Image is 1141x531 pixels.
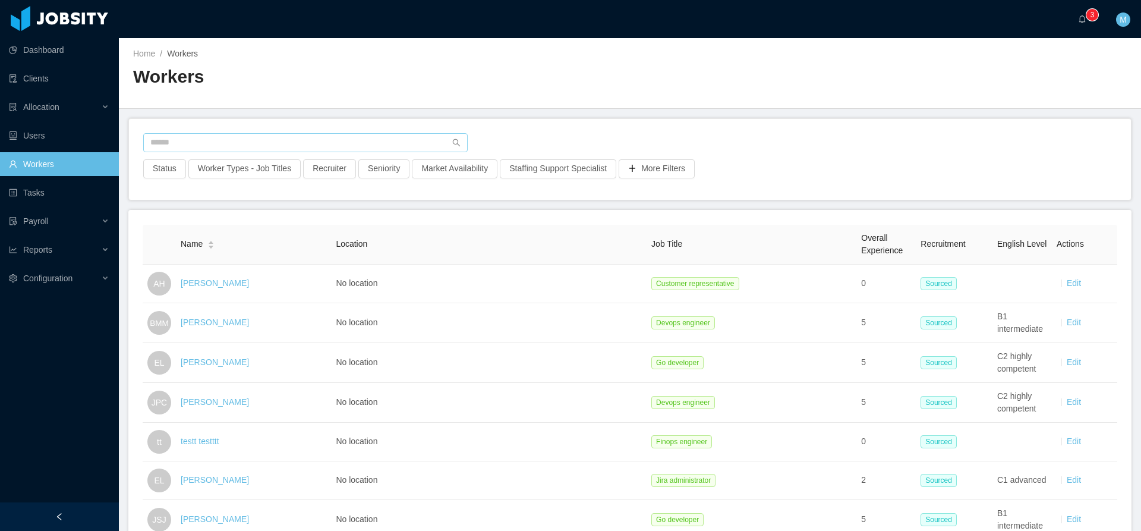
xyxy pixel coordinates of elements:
[921,316,957,329] span: Sourced
[152,391,167,414] span: JPC
[921,436,962,446] a: Sourced
[150,311,169,334] span: BMM
[921,278,962,288] a: Sourced
[997,239,1047,249] span: English Level
[921,277,957,290] span: Sourced
[1086,9,1098,21] sup: 3
[651,396,715,409] span: Devops engineer
[9,246,17,254] i: icon: line-chart
[1057,239,1084,249] span: Actions
[23,216,49,226] span: Payroll
[856,461,916,500] td: 2
[181,318,249,327] a: [PERSON_NAME]
[181,397,249,407] a: [PERSON_NAME]
[921,514,962,524] a: Sourced
[921,475,962,485] a: Sourced
[1067,278,1081,288] a: Edit
[303,159,356,178] button: Recruiter
[181,278,249,288] a: [PERSON_NAME]
[143,159,186,178] button: Status
[992,303,1052,343] td: B1 intermediate
[181,436,219,446] a: testt testttt
[651,474,716,487] span: Jira administrator
[452,139,461,147] i: icon: search
[992,343,1052,383] td: C2 highly competent
[9,181,109,205] a: icon: profileTasks
[856,343,916,383] td: 5
[856,383,916,423] td: 5
[157,430,162,454] span: tt
[651,513,704,526] span: Go developer
[167,49,198,58] span: Workers
[9,124,109,147] a: icon: robotUsers
[336,239,367,249] span: Location
[9,38,109,62] a: icon: pie-chartDashboard
[992,383,1052,423] td: C2 highly competent
[1078,15,1086,23] i: icon: bell
[856,423,916,461] td: 0
[992,461,1052,500] td: C1 advanced
[181,475,249,485] a: [PERSON_NAME]
[1067,357,1081,367] a: Edit
[921,239,965,249] span: Recruitment
[921,356,957,369] span: Sourced
[861,233,903,255] span: Overall Experience
[181,357,249,367] a: [PERSON_NAME]
[23,245,52,254] span: Reports
[9,152,109,176] a: icon: userWorkers
[331,343,647,383] td: No location
[153,272,165,296] span: AH
[921,513,957,526] span: Sourced
[856,303,916,343] td: 5
[1067,475,1081,485] a: Edit
[208,244,215,247] i: icon: caret-down
[1067,514,1081,524] a: Edit
[1067,436,1081,446] a: Edit
[1067,318,1081,327] a: Edit
[651,356,704,369] span: Go developer
[651,277,739,290] span: Customer representative
[921,396,957,409] span: Sourced
[412,159,497,178] button: Market Availability
[9,274,17,282] i: icon: setting
[181,514,249,524] a: [PERSON_NAME]
[619,159,695,178] button: icon: plusMore Filters
[1067,397,1081,407] a: Edit
[921,474,957,487] span: Sourced
[154,469,164,492] span: EL
[921,357,962,367] a: Sourced
[23,102,59,112] span: Allocation
[181,238,203,250] span: Name
[651,435,712,448] span: Finops engineer
[331,423,647,461] td: No location
[9,217,17,225] i: icon: file-protect
[23,274,73,283] span: Configuration
[856,265,916,303] td: 0
[331,383,647,423] td: No location
[651,316,715,329] span: Devops engineer
[358,159,409,178] button: Seniority
[331,265,647,303] td: No location
[921,397,962,407] a: Sourced
[1090,9,1095,21] p: 3
[1120,12,1127,27] span: M
[133,65,630,89] h2: Workers
[921,435,957,448] span: Sourced
[154,351,164,375] span: EL
[160,49,162,58] span: /
[921,318,962,327] a: Sourced
[207,239,215,247] div: Sort
[331,461,647,500] td: No location
[9,67,109,90] a: icon: auditClients
[500,159,616,178] button: Staffing Support Specialist
[9,103,17,111] i: icon: solution
[331,303,647,343] td: No location
[651,239,682,249] span: Job Title
[133,49,155,58] a: Home
[188,159,301,178] button: Worker Types - Job Titles
[208,240,215,243] i: icon: caret-up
